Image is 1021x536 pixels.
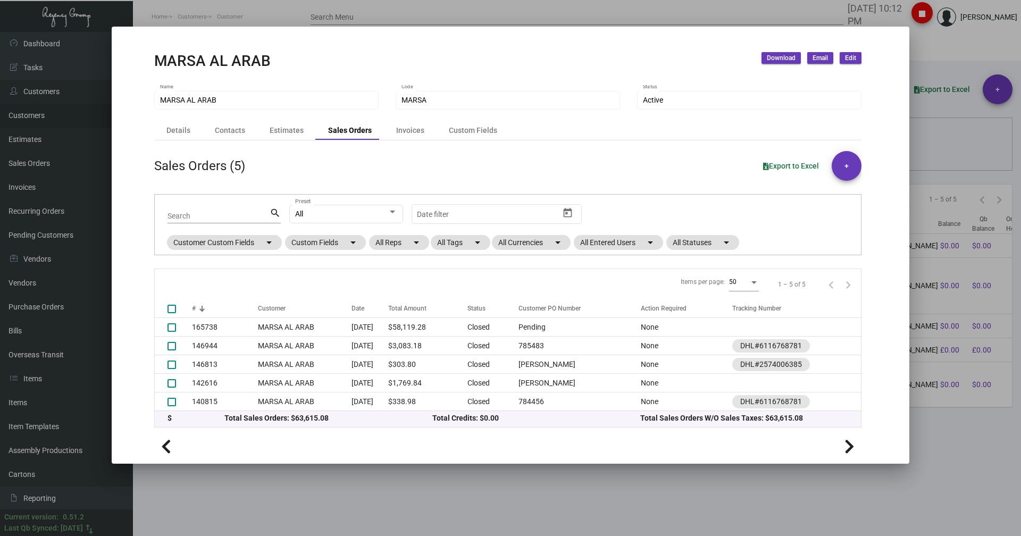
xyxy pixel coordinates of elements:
td: $58,119.28 [388,318,467,337]
td: [PERSON_NAME] [513,374,641,392]
div: Customer PO Number [518,304,641,313]
div: Total Sales Orders W/O Sales Taxes: $63,615.08 [640,413,848,424]
td: 165738 [192,318,258,337]
mat-icon: arrow_drop_down [263,236,275,249]
div: # [192,304,196,313]
div: DHL#2574006385 [740,359,802,370]
td: MARSA AL ARAB [258,337,351,355]
td: Pending [513,318,641,337]
button: + [832,151,861,181]
div: Status [467,304,513,313]
h2: MARSA AL ARAB [154,52,271,70]
div: Sales Orders [328,125,372,136]
mat-icon: arrow_drop_down [471,236,484,249]
div: Estimates [270,125,304,136]
div: Sales Orders (5) [154,156,245,175]
span: Edit [845,54,856,63]
div: Invoices [396,125,424,136]
td: [DATE] [352,355,389,374]
div: 1 – 5 of 5 [778,280,806,289]
div: Date [352,304,364,313]
td: $303.80 [388,355,467,374]
span: 50 [729,278,737,286]
div: Last Qb Synced: [DATE] [4,523,83,534]
td: MARSA AL ARAB [258,318,351,337]
td: 142616 [192,374,258,392]
td: None [641,318,732,337]
button: Email [807,52,833,64]
div: Customer [258,304,286,313]
mat-select: Items per page: [729,279,759,286]
td: Closed [467,392,513,411]
div: Status [467,304,486,313]
div: 0.51.2 [63,512,84,523]
td: 146944 [192,337,258,355]
button: Download [761,52,801,64]
button: Edit [840,52,861,64]
button: Export to Excel [755,156,827,175]
mat-icon: arrow_drop_down [720,236,733,249]
mat-chip: All Entered Users [574,235,663,250]
div: Total Amount [388,304,467,313]
mat-chip: All Statuses [666,235,739,250]
input: End date [459,210,528,219]
td: Closed [467,337,513,355]
div: DHL#6116768781 [740,396,802,407]
div: Current version: [4,512,58,523]
td: Closed [467,318,513,337]
td: Closed [467,374,513,392]
div: Details [166,125,190,136]
td: $3,083.18 [388,337,467,355]
span: Export to Excel [763,162,819,170]
td: $1,769.84 [388,374,467,392]
div: Items per page: [681,277,725,287]
td: 146813 [192,355,258,374]
td: MARSA AL ARAB [258,392,351,411]
span: Email [813,54,828,63]
button: Next page [840,276,857,293]
div: Customer PO Number [518,304,581,313]
div: Total Sales Orders: $63,615.08 [224,413,432,424]
button: Previous page [823,276,840,293]
div: Action Required [641,304,687,313]
mat-icon: arrow_drop_down [644,236,657,249]
td: $338.98 [388,392,467,411]
mat-chip: Custom Fields [285,235,366,250]
td: None [641,374,732,392]
td: [DATE] [352,374,389,392]
mat-chip: All Tags [431,235,490,250]
td: None [641,392,732,411]
mat-icon: arrow_drop_down [551,236,564,249]
td: MARSA AL ARAB [258,374,351,392]
div: Contacts [215,125,245,136]
span: Download [767,54,796,63]
td: 140815 [192,392,258,411]
div: Total Credits: $0.00 [432,413,640,424]
td: [PERSON_NAME] [513,355,641,374]
mat-chip: Customer Custom Fields [167,235,282,250]
div: Tracking Number [732,304,781,313]
mat-icon: search [270,207,281,220]
td: None [641,337,732,355]
td: [DATE] [352,392,389,411]
span: + [844,151,849,181]
mat-icon: arrow_drop_down [347,236,359,249]
div: Customer [258,304,351,313]
div: Date [352,304,389,313]
div: DHL#6116768781 [740,340,802,351]
div: Tracking Number [732,304,861,313]
button: Open calendar [559,204,576,221]
div: # [192,304,258,313]
div: $ [168,413,224,424]
span: All [295,210,303,218]
mat-chip: All Currencies [492,235,571,250]
td: None [641,355,732,374]
mat-icon: arrow_drop_down [410,236,423,249]
td: 784456 [513,392,641,411]
td: 785483 [513,337,641,355]
div: Total Amount [388,304,426,313]
input: Start date [417,210,450,219]
div: Action Required [641,304,732,313]
div: Custom Fields [449,125,497,136]
td: MARSA AL ARAB [258,355,351,374]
